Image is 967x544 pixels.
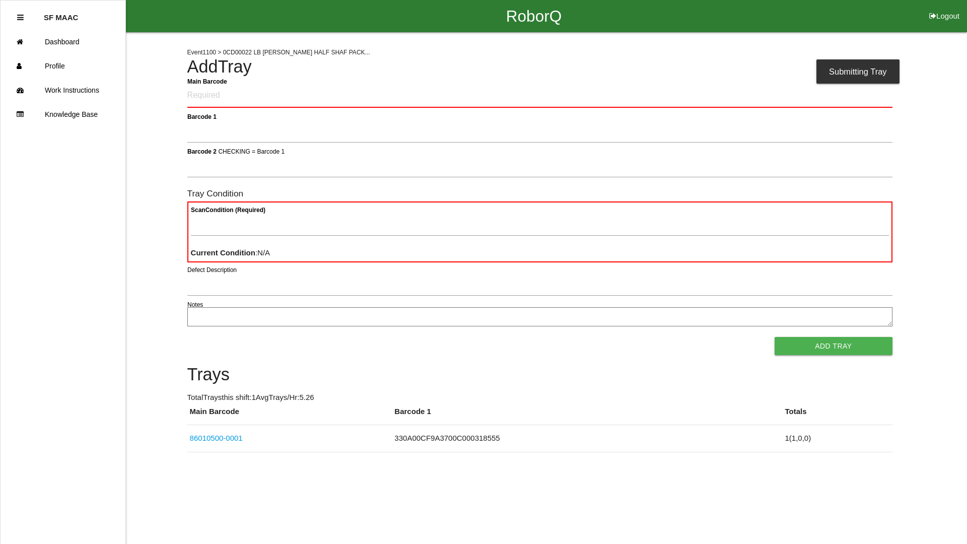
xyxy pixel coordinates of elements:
[775,337,892,355] button: Add Tray
[187,57,892,77] h4: Add Tray
[191,248,255,257] b: Current Condition
[218,148,285,155] span: CHECKING = Barcode 1
[187,265,237,275] label: Defect Description
[187,49,370,56] span: Event 1100 > 0CD00022 LB [PERSON_NAME] HALF SHAF PACK...
[17,6,24,30] div: Close
[392,425,782,452] td: 330A00CF9A3700C000318555
[187,392,892,403] p: Total Trays this shift: 1 Avg Trays /Hr: 5.26
[187,189,892,198] h6: Tray Condition
[187,300,203,309] label: Notes
[1,78,125,102] a: Work Instructions
[191,248,270,257] span: : N/A
[1,30,125,54] a: Dashboard
[782,425,892,452] td: 1 ( 1 , 0 , 0 )
[44,6,78,22] p: SF MAAC
[1,102,125,126] a: Knowledge Base
[187,78,227,85] b: Main Barcode
[187,84,892,108] input: Required
[392,406,782,425] th: Barcode 1
[816,59,900,84] div: Submitting Tray
[191,207,265,214] b: Scan Condition (Required)
[782,406,892,425] th: Totals
[190,434,243,442] a: 86010500-0001
[187,148,217,155] b: Barcode 2
[187,365,892,384] h4: Trays
[187,113,217,120] b: Barcode 1
[187,406,392,425] th: Main Barcode
[1,54,125,78] a: Profile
